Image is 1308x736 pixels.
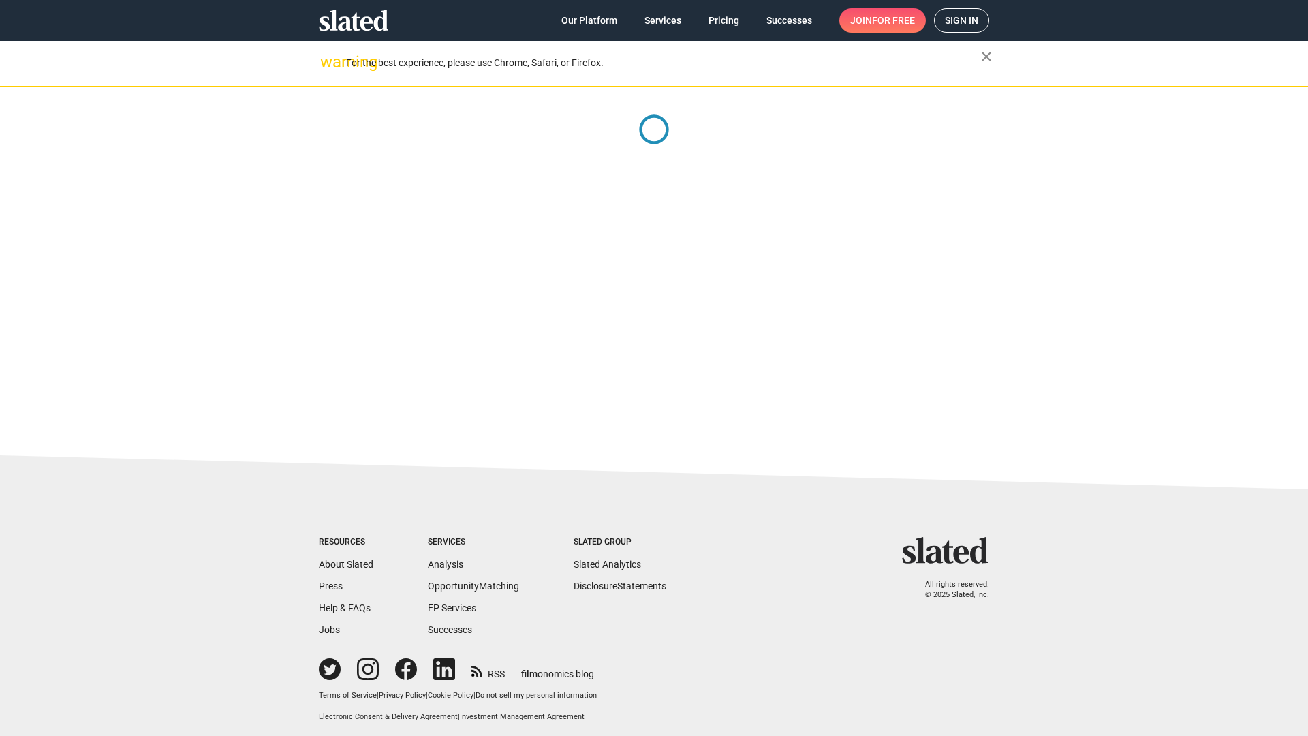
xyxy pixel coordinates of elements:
[377,691,379,700] span: |
[428,581,519,592] a: OpportunityMatching
[320,54,337,70] mat-icon: warning
[426,691,428,700] span: |
[379,691,426,700] a: Privacy Policy
[521,669,538,679] span: film
[574,537,666,548] div: Slated Group
[872,8,915,33] span: for free
[850,8,915,33] span: Join
[428,537,519,548] div: Services
[319,712,458,721] a: Electronic Consent & Delivery Agreement
[319,624,340,635] a: Jobs
[978,48,995,65] mat-icon: close
[911,580,989,600] p: All rights reserved. © 2025 Slated, Inc.
[428,624,472,635] a: Successes
[460,712,585,721] a: Investment Management Agreement
[945,9,978,32] span: Sign in
[698,8,750,33] a: Pricing
[319,559,373,570] a: About Slated
[471,660,505,681] a: RSS
[644,8,681,33] span: Services
[756,8,823,33] a: Successes
[319,691,377,700] a: Terms of Service
[319,581,343,592] a: Press
[766,8,812,33] span: Successes
[473,691,476,700] span: |
[934,8,989,33] a: Sign in
[708,8,739,33] span: Pricing
[346,54,981,72] div: For the best experience, please use Chrome, Safari, or Firefox.
[839,8,926,33] a: Joinfor free
[428,602,476,613] a: EP Services
[458,712,460,721] span: |
[428,559,463,570] a: Analysis
[319,602,371,613] a: Help & FAQs
[476,691,597,701] button: Do not sell my personal information
[319,537,373,548] div: Resources
[634,8,692,33] a: Services
[521,657,594,681] a: filmonomics blog
[574,559,641,570] a: Slated Analytics
[550,8,628,33] a: Our Platform
[561,8,617,33] span: Our Platform
[574,581,666,592] a: DisclosureStatements
[428,691,473,700] a: Cookie Policy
